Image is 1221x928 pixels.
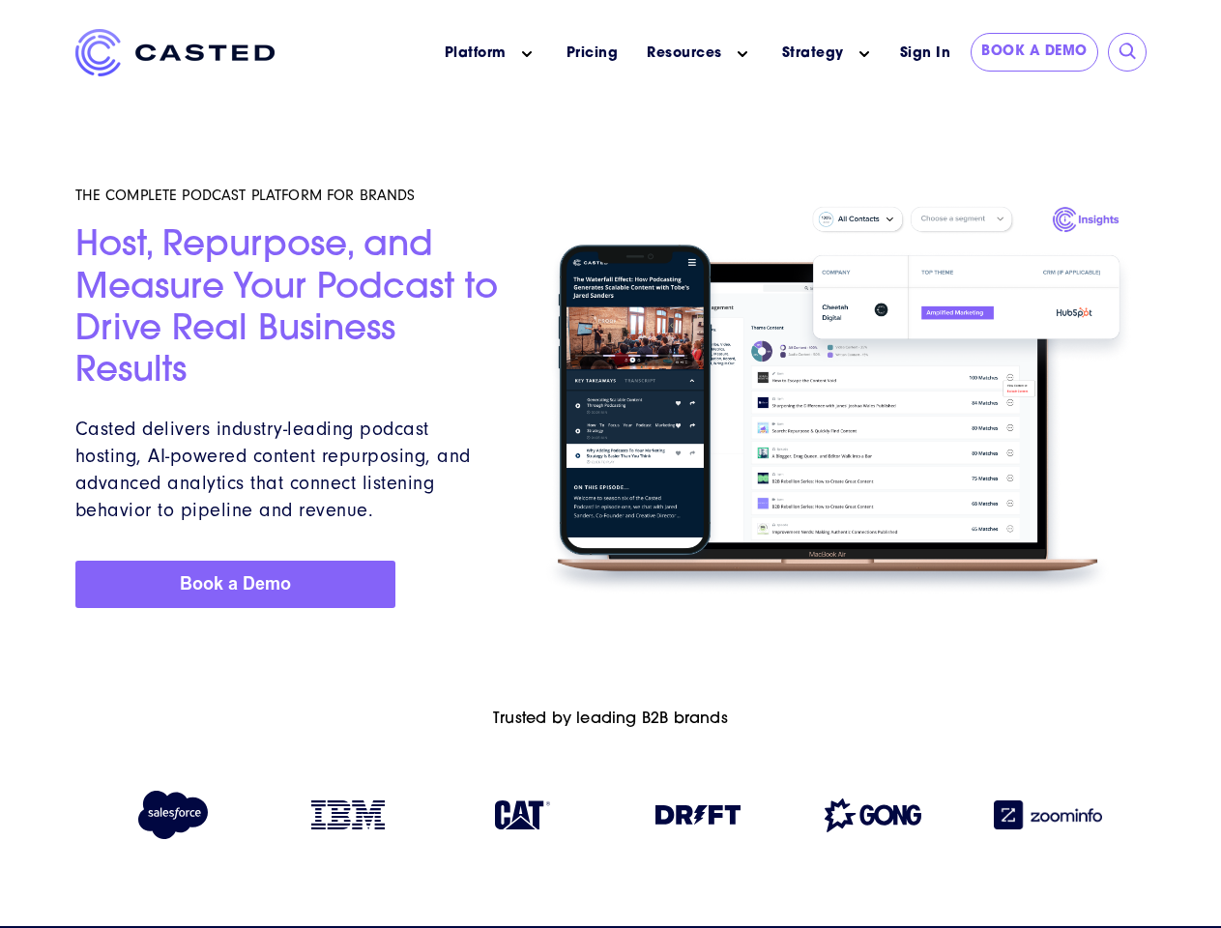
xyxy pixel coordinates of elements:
a: Strategy [782,43,844,64]
img: IBM logo [311,800,385,829]
img: Caterpillar logo [495,800,550,829]
img: Casted_Logo_Horizontal_FullColor_PUR_BLUE [75,29,275,76]
img: Gong logo [825,798,921,832]
a: Book a Demo [971,33,1098,72]
h2: Host, Repurpose, and Measure Your Podcast to Drive Real Business Results [75,226,509,393]
img: Book a Demo [75,561,395,608]
a: Sign In [889,33,962,74]
nav: Main menu [304,29,889,78]
img: Homepage Hero [531,197,1146,605]
input: Submit [1119,43,1138,62]
h5: THE COMPLETE PODCAST PLATFORM FOR BRANDS [75,186,509,205]
img: Zoominfo logo [994,800,1102,829]
a: Platform [445,43,507,64]
a: Pricing [567,43,619,64]
img: Drift logo [655,805,741,825]
span: Casted delivers industry-leading podcast hosting, AI-powered content repurposing, and advanced an... [75,418,471,521]
h6: Trusted by leading B2B brands [75,710,1147,729]
a: Resources [647,43,722,64]
img: Salesforce logo [130,791,216,839]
